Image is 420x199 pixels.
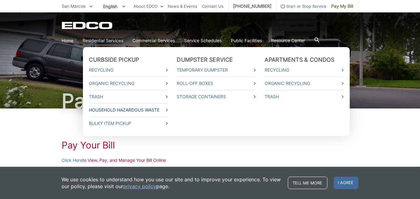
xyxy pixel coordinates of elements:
[265,67,344,73] a: Recycling
[89,80,168,87] a: Organic Recycling
[331,3,353,10] span: Pay My Bill
[123,183,157,190] a: privacy policy
[62,22,113,29] a: EDCD logo. Return to the homepage.
[265,93,344,100] a: Trash
[177,80,256,87] a: Roll-Off Boxes
[288,177,327,189] a: Tell me more
[334,177,358,189] span: I agree
[177,67,256,73] a: Temporary Dumpster
[62,157,83,164] a: Click Here
[177,56,233,63] a: Dumpster Service
[133,37,175,44] a: Commercial Services
[62,37,74,44] a: Home
[89,67,168,73] a: Recycling
[62,91,358,111] h1: Pay Your Bill
[265,56,335,63] a: Apartments & Condos
[184,37,222,44] a: Service Schedules
[62,3,86,9] span: San Marcos
[62,157,358,164] p: to View, Pay, and Manage Your Bill Online
[62,139,358,151] h1: Pay Your Bill
[202,3,224,10] a: Contact Us
[89,56,139,63] a: Curbside Pickup
[271,37,305,44] a: Resource Center
[89,120,168,127] a: Bulky Item Pickup
[83,37,123,44] a: Residential Services
[168,3,197,10] a: News & Events
[265,80,344,87] a: Organic Recycling
[134,3,163,10] a: About EDCO
[62,176,282,190] p: We use cookies to understand how you use our site and to improve your experience. To view our pol...
[99,1,130,11] span: English
[89,107,168,113] a: Household Hazardous Waste
[231,37,262,44] a: Public Facilities
[89,93,168,100] a: Trash
[177,93,256,100] a: Storage Containers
